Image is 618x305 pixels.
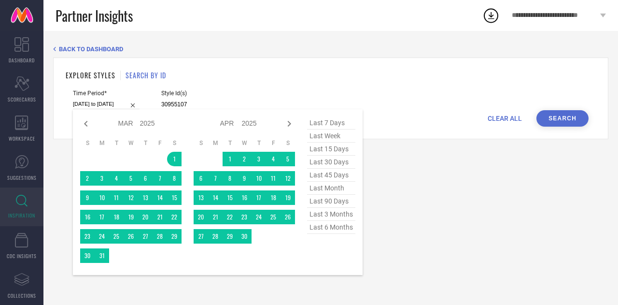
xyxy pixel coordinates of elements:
td: Wed Apr 09 2025 [237,171,252,186]
td: Tue Apr 08 2025 [223,171,237,186]
td: Sat Mar 08 2025 [167,171,182,186]
td: Fri Apr 04 2025 [266,152,281,166]
span: last 3 months [307,208,355,221]
span: last 90 days [307,195,355,208]
td: Wed Apr 30 2025 [237,229,252,244]
h1: SEARCH BY ID [126,70,166,80]
td: Fri Mar 28 2025 [153,229,167,244]
span: Time Period* [73,90,140,97]
th: Saturday [281,139,295,147]
td: Sun Apr 20 2025 [194,210,208,224]
span: CDC INSIGHTS [7,252,37,260]
span: last 30 days [307,156,355,169]
td: Tue Mar 04 2025 [109,171,124,186]
td: Sun Apr 27 2025 [194,229,208,244]
td: Sun Mar 02 2025 [80,171,95,186]
td: Thu Apr 24 2025 [252,210,266,224]
td: Mon Mar 31 2025 [95,248,109,263]
span: last 6 months [307,221,355,234]
span: last month [307,182,355,195]
td: Mon Apr 14 2025 [208,190,223,205]
th: Tuesday [109,139,124,147]
td: Thu Mar 06 2025 [138,171,153,186]
td: Tue Apr 01 2025 [223,152,237,166]
td: Sat Apr 26 2025 [281,210,295,224]
td: Wed Mar 05 2025 [124,171,138,186]
span: SCORECARDS [8,96,36,103]
td: Tue Apr 15 2025 [223,190,237,205]
th: Monday [95,139,109,147]
td: Mon Mar 03 2025 [95,171,109,186]
th: Thursday [252,139,266,147]
td: Fri Mar 14 2025 [153,190,167,205]
td: Wed Apr 23 2025 [237,210,252,224]
td: Tue Mar 25 2025 [109,229,124,244]
td: Sat Apr 05 2025 [281,152,295,166]
th: Saturday [167,139,182,147]
span: SUGGESTIONS [7,174,37,181]
span: Partner Insights [56,6,133,26]
td: Thu Mar 20 2025 [138,210,153,224]
td: Sun Mar 23 2025 [80,229,95,244]
span: CLEAR ALL [488,115,522,122]
span: last 45 days [307,169,355,182]
td: Sun Apr 13 2025 [194,190,208,205]
th: Wednesday [237,139,252,147]
span: COLLECTIONS [8,292,36,299]
td: Thu Apr 10 2025 [252,171,266,186]
td: Sat Mar 01 2025 [167,152,182,166]
td: Fri Apr 25 2025 [266,210,281,224]
div: Back TO Dashboard [53,45,608,53]
td: Sun Mar 16 2025 [80,210,95,224]
td: Sat Mar 29 2025 [167,229,182,244]
span: last 7 days [307,116,355,130]
div: Next month [283,118,295,130]
th: Wednesday [124,139,138,147]
span: last week [307,130,355,143]
th: Thursday [138,139,153,147]
td: Fri Mar 21 2025 [153,210,167,224]
span: INSPIRATION [8,212,35,219]
td: Thu Apr 03 2025 [252,152,266,166]
td: Wed Mar 26 2025 [124,229,138,244]
td: Thu Apr 17 2025 [252,190,266,205]
td: Wed Mar 19 2025 [124,210,138,224]
td: Sat Mar 22 2025 [167,210,182,224]
td: Fri Apr 18 2025 [266,190,281,205]
h1: EXPLORE STYLES [66,70,115,80]
td: Wed Apr 16 2025 [237,190,252,205]
td: Thu Mar 27 2025 [138,229,153,244]
td: Sat Mar 15 2025 [167,190,182,205]
div: Previous month [80,118,92,130]
th: Tuesday [223,139,237,147]
th: Monday [208,139,223,147]
span: WORKSPACE [9,135,35,142]
td: Tue Mar 18 2025 [109,210,124,224]
span: Style Id(s) [161,90,301,97]
td: Sat Apr 12 2025 [281,171,295,186]
td: Thu Mar 13 2025 [138,190,153,205]
input: Select time period [73,99,140,109]
td: Mon Mar 10 2025 [95,190,109,205]
span: DASHBOARD [9,57,35,64]
td: Wed Apr 02 2025 [237,152,252,166]
td: Fri Apr 11 2025 [266,171,281,186]
th: Friday [266,139,281,147]
td: Mon Apr 28 2025 [208,229,223,244]
th: Sunday [194,139,208,147]
th: Sunday [80,139,95,147]
td: Mon Apr 07 2025 [208,171,223,186]
span: BACK TO DASHBOARD [59,45,123,53]
th: Friday [153,139,167,147]
button: Search [536,110,589,127]
td: Tue Apr 29 2025 [223,229,237,244]
input: Enter comma separated style ids e.g. 12345, 67890 [161,99,301,110]
span: last 15 days [307,143,355,156]
td: Wed Mar 12 2025 [124,190,138,205]
td: Sun Mar 30 2025 [80,248,95,263]
td: Tue Mar 11 2025 [109,190,124,205]
td: Mon Mar 24 2025 [95,229,109,244]
td: Sun Apr 06 2025 [194,171,208,186]
td: Tue Apr 22 2025 [223,210,237,224]
div: Open download list [482,7,500,24]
